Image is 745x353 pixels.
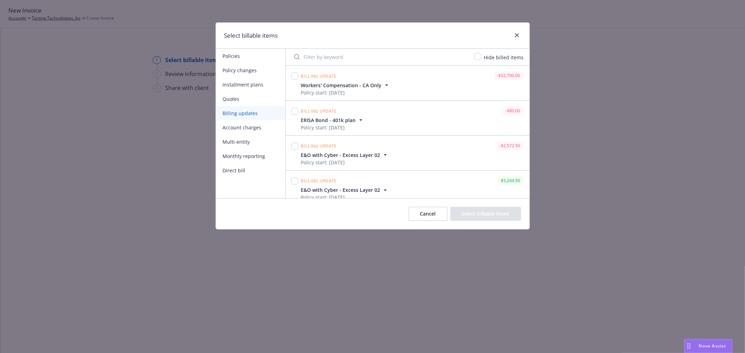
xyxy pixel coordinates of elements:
[496,141,524,150] div: -$2,572.50
[301,186,389,194] button: E&O with Cyber - Excess Layer 02
[513,31,521,39] a: close
[301,89,390,96] span: Policy start: [DATE]
[301,82,390,89] button: Workers' Compensation - CA Only
[216,63,285,77] button: Policy changes
[216,92,285,106] button: Quotes
[301,159,389,166] span: Policy start: [DATE]
[216,135,285,149] button: Multi-entity
[301,108,337,114] span: Billing update
[301,186,380,194] span: E&O with Cyber - Excess Layer 02
[301,143,337,149] span: Billing update
[685,339,693,353] div: Drag to move
[216,120,285,135] button: Account charges
[301,82,382,89] span: Workers' Compensation - CA Only
[216,149,285,163] button: Monthly reporting
[301,178,337,184] span: Billing update
[301,151,380,159] span: E&O with Cyber - Excess Layer 02
[216,106,285,120] button: Billing updates
[484,54,524,61] span: Hide billed items
[699,343,726,349] span: Nova Assist
[301,73,337,79] span: Billing update
[290,50,470,64] input: Filter by keyword
[301,151,389,159] button: E&O with Cyber - Excess Layer 02
[224,31,278,40] h1: Select billable items
[409,207,447,221] button: Cancel
[216,77,285,92] button: Installment plans
[498,176,524,185] div: $5,244.50
[301,124,364,131] span: Policy start: [DATE]
[301,117,364,124] button: ERISA Bond - 401k plan
[216,49,285,63] button: Policies
[494,71,524,80] div: -$52,700.00
[684,339,732,353] button: Nova Assist
[301,194,389,201] span: Policy start: [DATE]
[502,106,524,115] div: -$80.00
[301,117,356,124] span: ERISA Bond - 401k plan
[216,163,285,178] button: Direct bill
